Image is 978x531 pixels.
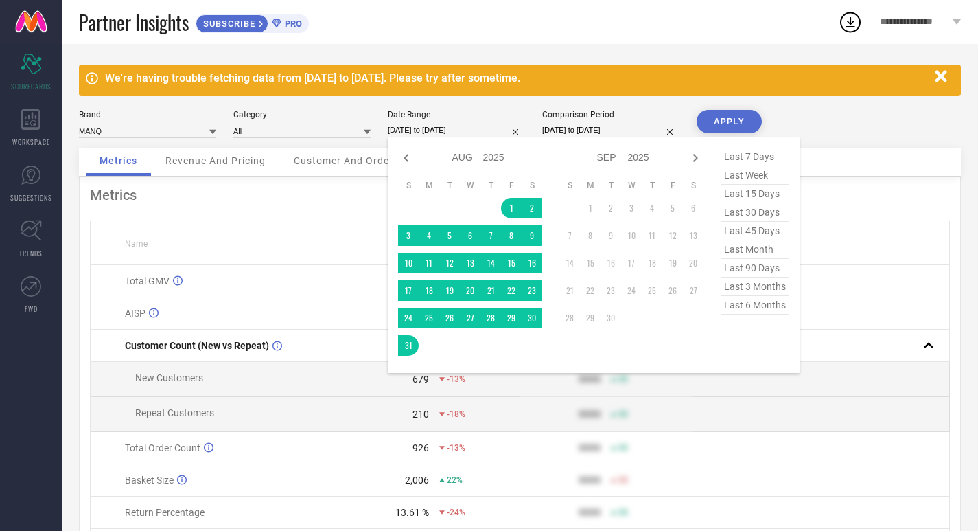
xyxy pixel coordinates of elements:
div: Open download list [838,10,863,34]
td: Mon Sep 15 2025 [580,253,601,273]
div: Previous month [398,150,415,166]
div: 926 [412,442,429,453]
td: Sun Aug 31 2025 [398,335,419,356]
span: last month [721,240,789,259]
span: last 7 days [721,148,789,166]
div: Next month [687,150,703,166]
td: Fri Aug 01 2025 [501,198,522,218]
td: Tue Aug 12 2025 [439,253,460,273]
td: Sun Aug 03 2025 [398,225,419,246]
td: Thu Sep 04 2025 [642,198,662,218]
td: Sun Aug 24 2025 [398,308,419,328]
div: 9999 [579,409,601,420]
th: Wednesday [460,180,480,191]
span: PRO [281,19,302,29]
th: Sunday [398,180,419,191]
td: Thu Sep 11 2025 [642,225,662,246]
td: Sun Sep 07 2025 [559,225,580,246]
td: Fri Sep 12 2025 [662,225,683,246]
td: Wed Sep 24 2025 [621,280,642,301]
span: Total GMV [125,275,170,286]
td: Sat Aug 23 2025 [522,280,542,301]
div: 2,006 [405,475,429,486]
td: Sat Sep 13 2025 [683,225,703,246]
td: Wed Sep 10 2025 [621,225,642,246]
span: -13% [447,443,465,453]
span: Customer Count (New vs Repeat) [125,340,269,351]
div: Category [233,110,371,120]
td: Thu Sep 18 2025 [642,253,662,273]
td: Sat Aug 16 2025 [522,253,542,273]
td: Mon Aug 04 2025 [419,225,439,246]
td: Wed Aug 27 2025 [460,308,480,328]
span: last 90 days [721,259,789,278]
td: Tue Sep 30 2025 [601,308,621,328]
th: Monday [419,180,439,191]
span: Metrics [100,155,137,166]
span: Name [125,239,148,249]
span: SCORECARDS [11,81,51,91]
td: Fri Aug 15 2025 [501,253,522,273]
td: Thu Aug 21 2025 [480,280,501,301]
span: AISP [125,308,145,319]
td: Wed Aug 13 2025 [460,253,480,273]
td: Sun Sep 14 2025 [559,253,580,273]
td: Fri Sep 05 2025 [662,198,683,218]
td: Wed Sep 03 2025 [621,198,642,218]
div: Metrics [90,187,950,203]
span: 50 [618,443,628,453]
td: Mon Aug 25 2025 [419,308,439,328]
td: Sat Sep 20 2025 [683,253,703,273]
input: Select comparison period [542,123,679,137]
span: FWD [25,304,38,314]
td: Thu Sep 25 2025 [642,280,662,301]
td: Fri Aug 08 2025 [501,225,522,246]
input: Select date range [388,123,525,137]
div: 210 [412,409,429,420]
td: Fri Aug 29 2025 [501,308,522,328]
td: Sat Sep 27 2025 [683,280,703,301]
td: Fri Aug 22 2025 [501,280,522,301]
td: Sun Aug 10 2025 [398,253,419,273]
a: SUBSCRIBEPRO [196,11,309,33]
th: Monday [580,180,601,191]
td: Tue Sep 23 2025 [601,280,621,301]
td: Sat Aug 09 2025 [522,225,542,246]
span: Repeat Customers [135,407,214,418]
div: 9999 [579,442,601,453]
div: 9999 [579,475,601,486]
span: last 6 months [721,296,789,315]
button: APPLY [697,110,762,133]
div: 9999 [579,374,601,385]
span: SUBSCRIBE [196,19,259,29]
td: Wed Sep 17 2025 [621,253,642,273]
td: Thu Aug 07 2025 [480,225,501,246]
span: -18% [447,409,465,419]
span: Total Order Count [125,442,200,453]
div: 679 [412,374,429,385]
td: Sun Sep 21 2025 [559,280,580,301]
span: SUGGESTIONS [10,192,52,203]
span: -24% [447,508,465,517]
span: -13% [447,374,465,384]
span: last 15 days [721,185,789,203]
td: Tue Sep 16 2025 [601,253,621,273]
span: Customer And Orders [294,155,399,166]
td: Wed Aug 20 2025 [460,280,480,301]
td: Mon Sep 01 2025 [580,198,601,218]
div: 9999 [579,507,601,518]
td: Tue Aug 19 2025 [439,280,460,301]
td: Fri Sep 26 2025 [662,280,683,301]
td: Tue Sep 09 2025 [601,225,621,246]
span: 50 [618,374,628,384]
td: Mon Sep 29 2025 [580,308,601,328]
span: last week [721,166,789,185]
div: 13.61 % [395,507,429,518]
th: Tuesday [601,180,621,191]
span: Basket Size [125,475,174,486]
td: Thu Aug 14 2025 [480,253,501,273]
td: Mon Sep 22 2025 [580,280,601,301]
td: Mon Sep 08 2025 [580,225,601,246]
td: Tue Sep 02 2025 [601,198,621,218]
td: Thu Aug 28 2025 [480,308,501,328]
